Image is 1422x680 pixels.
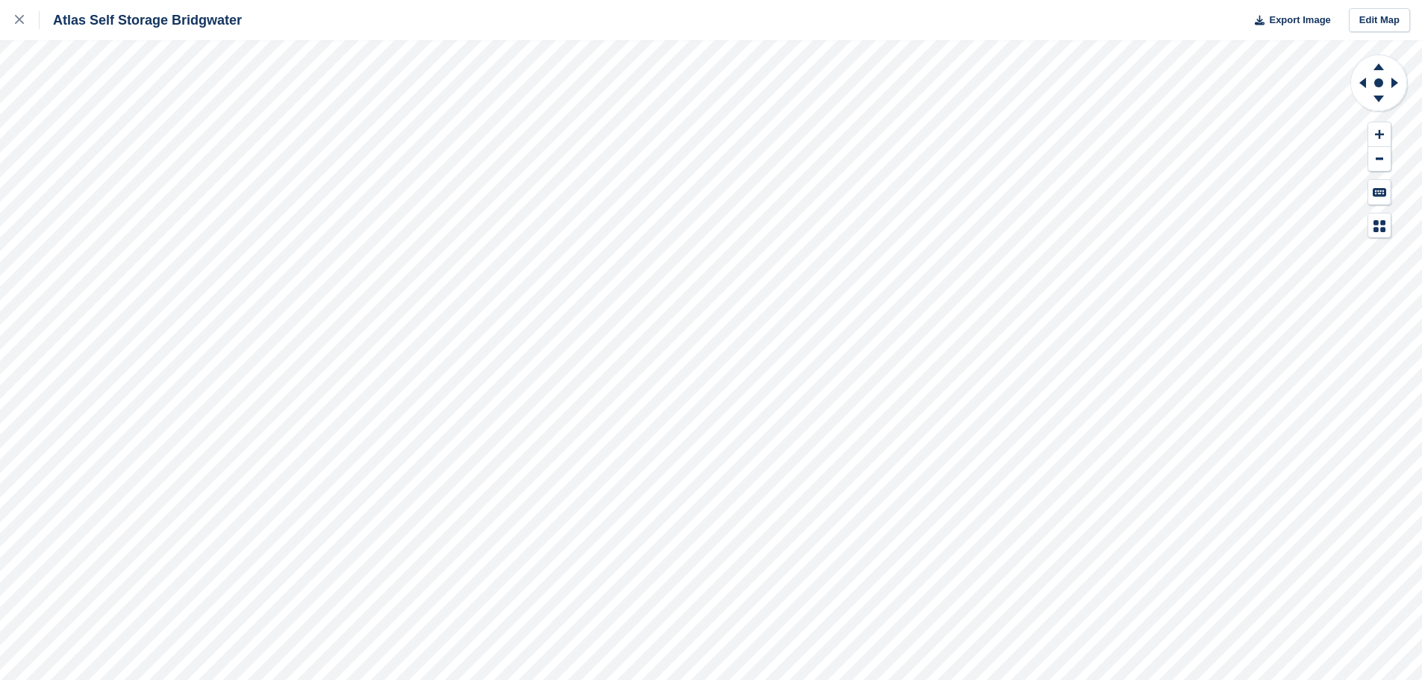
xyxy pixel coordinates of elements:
div: Atlas Self Storage Bridgwater [40,11,242,29]
a: Edit Map [1349,8,1410,33]
span: Export Image [1269,13,1330,28]
button: Zoom Out [1368,147,1391,172]
button: Keyboard Shortcuts [1368,180,1391,205]
button: Export Image [1246,8,1331,33]
button: Zoom In [1368,122,1391,147]
button: Map Legend [1368,213,1391,238]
